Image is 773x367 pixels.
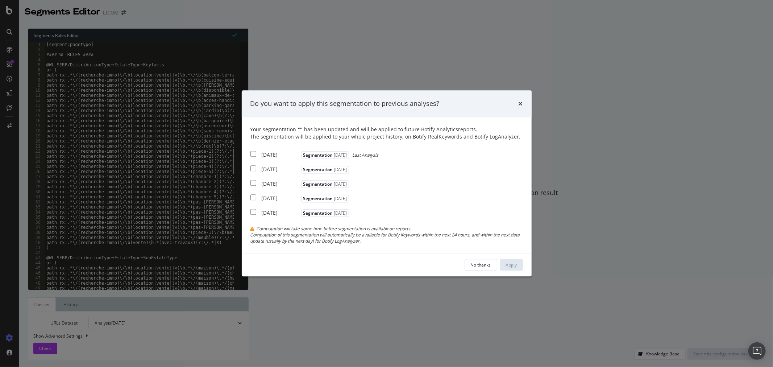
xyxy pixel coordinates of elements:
[333,195,347,202] span: [DATE]
[333,210,347,216] span: [DATE]
[262,209,300,217] div: [DATE]
[302,180,349,188] span: Segmentation
[519,99,523,108] div: times
[333,181,347,187] span: [DATE]
[250,99,440,108] div: Do you want to apply this segmentation to previous analyses?
[302,166,349,173] span: Segmentation
[302,195,349,202] span: Segmentation
[242,90,532,276] div: modal
[353,152,379,158] span: Last Analysis
[748,342,766,360] div: Open Intercom Messenger
[262,195,300,202] div: [DATE]
[250,133,523,140] div: The segmentation will be applied to your whole project history, on Botify RealKeywords and Botify...
[500,259,523,271] button: Apply
[262,180,300,187] div: [DATE]
[471,262,491,268] div: No thanks
[250,232,523,244] div: Computation of this segmentation will automatically be available for Botify Keywords within the n...
[506,262,517,268] div: Apply
[333,166,347,173] span: [DATE]
[257,226,412,232] span: Computation will take some time before segmentation is available on reports.
[333,152,347,158] span: [DATE]
[262,166,300,173] div: [DATE]
[298,126,303,133] span: " "
[302,151,349,159] span: Segmentation
[262,151,300,158] div: [DATE]
[465,259,497,271] button: No thanks
[302,209,349,217] span: Segmentation
[250,126,523,140] div: Your segmentation has been updated and will be applied to future Botify Analytics reports.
